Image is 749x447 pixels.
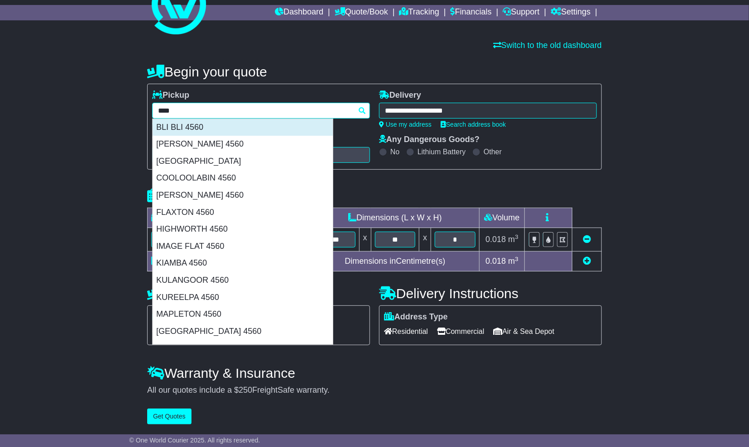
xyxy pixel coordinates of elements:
label: Delivery [379,90,421,100]
div: [GEOGRAPHIC_DATA] 4560 [153,323,333,340]
div: NAMBOUR 4560 [153,340,333,357]
div: COOLOOLABIN 4560 [153,170,333,187]
h4: Package details | [147,188,261,203]
span: 0.018 [485,257,506,266]
label: Pickup [152,90,189,100]
div: KIAMBA 4560 [153,255,333,272]
a: Settings [551,5,591,20]
div: KUREELPA 4560 [153,289,333,306]
div: All our quotes include a $ FreightSafe warranty. [147,385,602,395]
a: Support [503,5,540,20]
div: HIGHWORTH 4560 [153,221,333,238]
a: Switch to the old dashboard [493,41,602,50]
span: 250 [239,385,252,395]
div: [PERSON_NAME] 4560 [153,136,333,153]
a: Add new item [583,257,591,266]
div: [GEOGRAPHIC_DATA] [153,153,333,170]
a: Financials [451,5,492,20]
h4: Begin your quote [147,64,602,79]
td: Type [148,208,223,228]
div: IMAGE FLAT 4560 [153,238,333,255]
h4: Warranty & Insurance [147,366,602,380]
a: Use my address [379,121,432,128]
span: m [508,257,519,266]
span: Commercial [437,324,484,338]
a: Quote/Book [335,5,388,20]
td: Volume [479,208,524,228]
a: Tracking [399,5,439,20]
td: Dimensions (L x W x H) [311,208,479,228]
div: BLI BLI 4560 [153,119,333,136]
a: Remove this item [583,235,591,244]
a: Dashboard [275,5,323,20]
td: Dimensions in Centimetre(s) [311,252,479,271]
label: Address Type [384,312,448,322]
label: No [390,147,399,156]
div: KULANGOOR 4560 [153,272,333,289]
h4: Delivery Instructions [379,286,602,301]
button: Get Quotes [147,409,192,424]
td: x [359,228,371,252]
label: Lithium Battery [418,147,466,156]
span: 0.018 [485,235,506,244]
span: Air & Sea Depot [494,324,555,338]
td: x [419,228,431,252]
span: m [508,235,519,244]
h4: Pickup Instructions [147,286,370,301]
label: Any Dangerous Goods? [379,135,480,145]
span: Residential [384,324,428,338]
div: [PERSON_NAME] 4560 [153,187,333,204]
td: Total [148,252,223,271]
div: FLAXTON 4560 [153,204,333,221]
div: MAPLETON 4560 [153,306,333,323]
a: Search address book [441,121,506,128]
sup: 3 [515,233,519,240]
span: © One World Courier 2025. All rights reserved. [130,437,260,444]
sup: 3 [515,256,519,262]
label: Other [484,147,502,156]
